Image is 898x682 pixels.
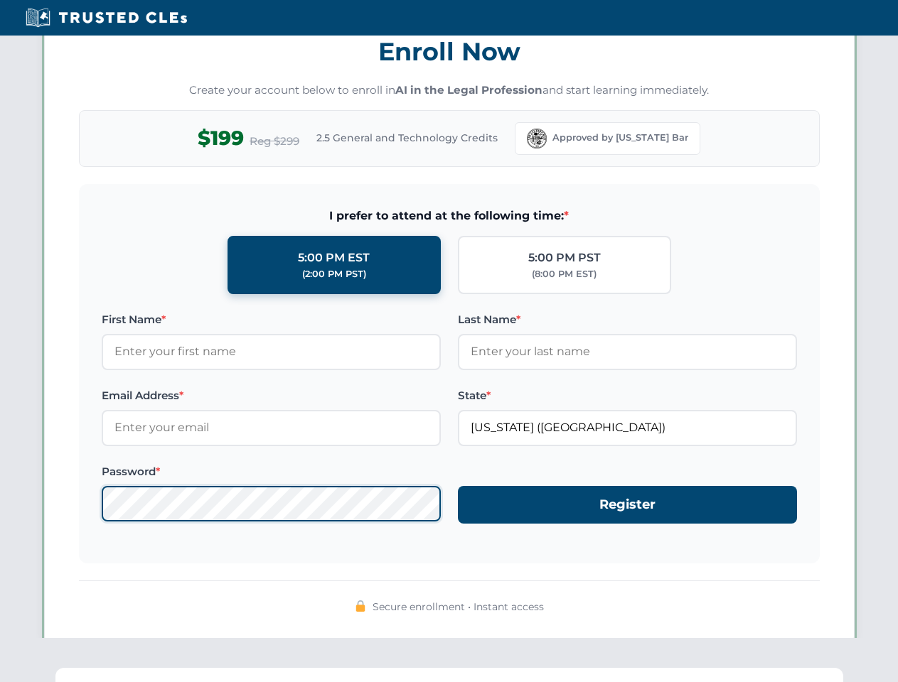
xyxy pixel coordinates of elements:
[458,387,797,404] label: State
[250,133,299,150] span: Reg $299
[458,486,797,524] button: Register
[102,207,797,225] span: I prefer to attend at the following time:
[79,29,820,74] h3: Enroll Now
[395,83,542,97] strong: AI in the Legal Profession
[373,599,544,615] span: Secure enrollment • Instant access
[316,130,498,146] span: 2.5 General and Technology Credits
[458,334,797,369] input: Enter your last name
[552,131,688,145] span: Approved by [US_STATE] Bar
[458,311,797,328] label: Last Name
[458,410,797,445] input: Florida (FL)
[102,311,441,328] label: First Name
[102,387,441,404] label: Email Address
[102,463,441,480] label: Password
[298,249,370,267] div: 5:00 PM EST
[527,129,547,148] img: Florida Bar
[302,267,366,281] div: (2:00 PM PST)
[198,122,244,154] span: $199
[102,410,441,445] input: Enter your email
[528,249,601,267] div: 5:00 PM PST
[532,267,597,281] div: (8:00 PM EST)
[102,334,441,369] input: Enter your first name
[79,82,820,99] p: Create your account below to enroll in and start learning immediately.
[21,7,191,28] img: Trusted CLEs
[355,600,366,612] img: 🔒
